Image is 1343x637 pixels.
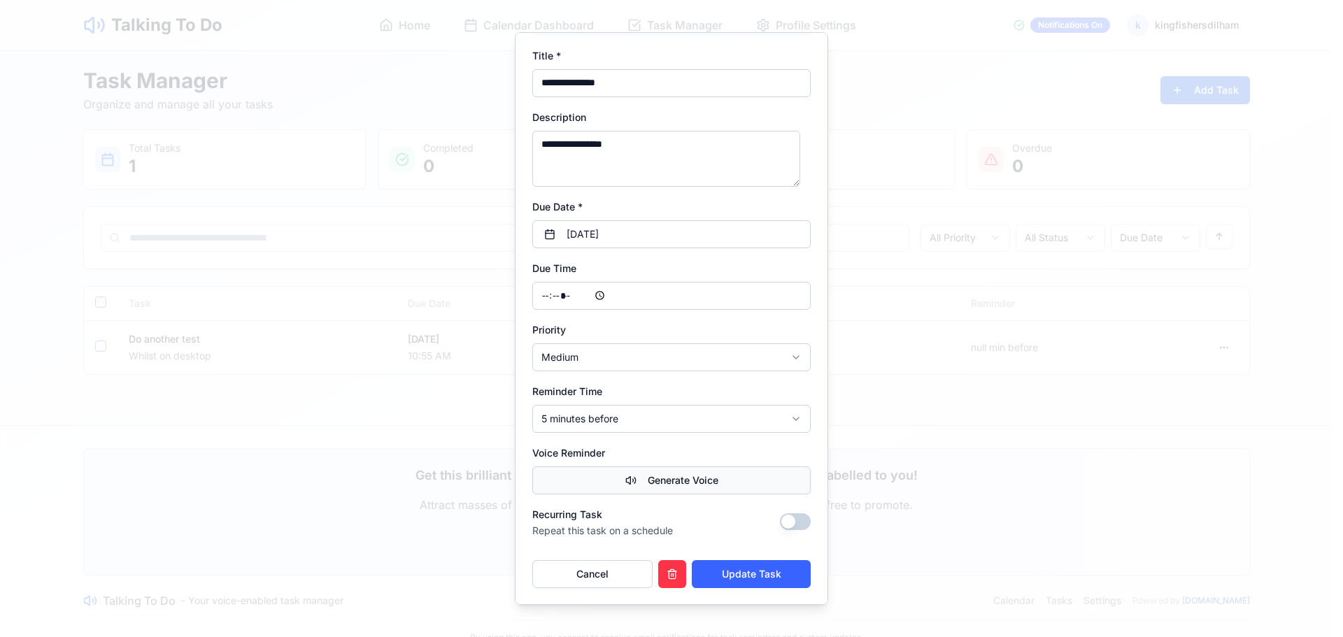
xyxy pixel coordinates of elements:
label: Title * [532,50,561,62]
button: Cancel [532,560,653,588]
label: Due Time [532,262,576,274]
label: Priority [532,324,566,336]
button: [DATE] [532,220,811,248]
button: Update Task [692,560,811,588]
label: Description [532,111,586,123]
label: Reminder Time [532,385,602,397]
label: Voice Reminder [532,447,605,459]
p: Repeat this task on a schedule [532,524,673,538]
label: Recurring Task [532,508,602,520]
button: Generate Voice [532,466,811,494]
label: Due Date * [532,201,583,213]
